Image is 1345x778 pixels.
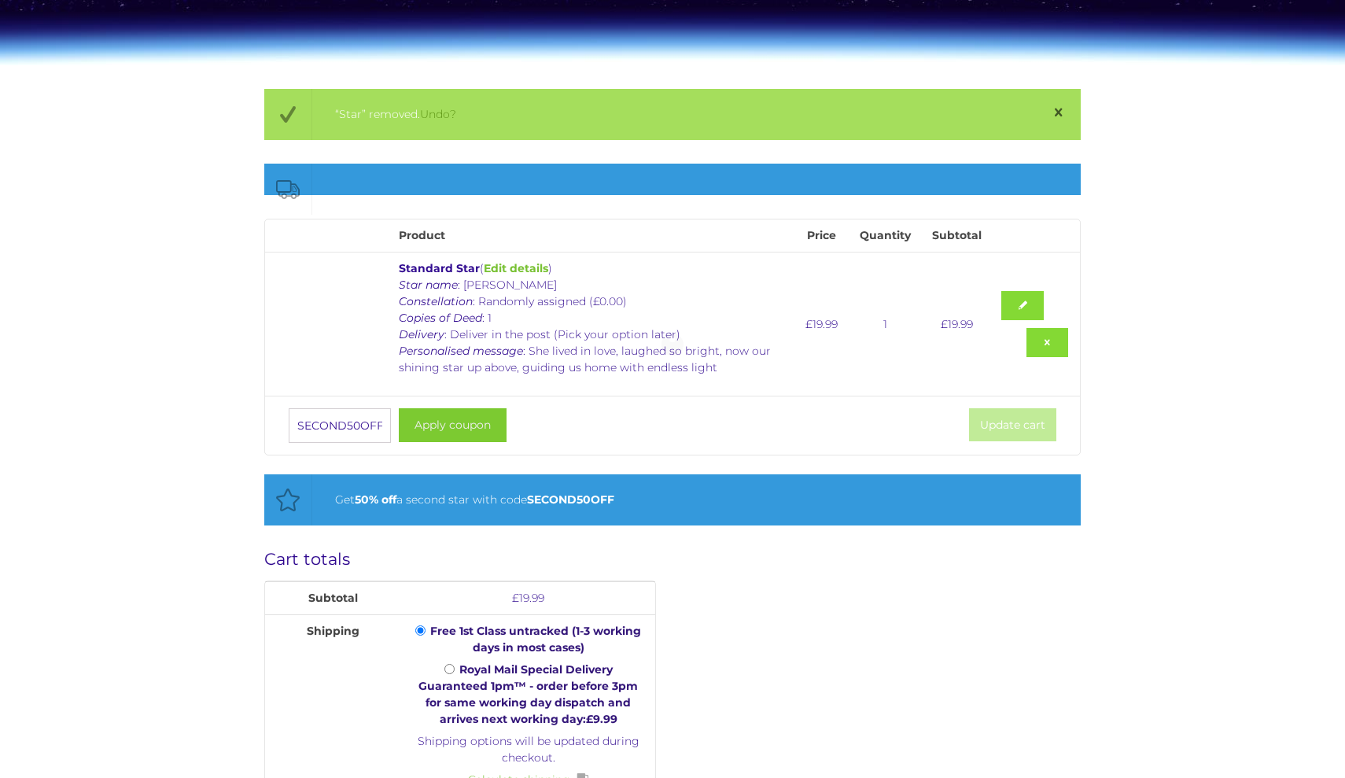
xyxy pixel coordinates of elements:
[512,591,544,605] bdi: 19.99
[335,105,1038,124] div: “Star” removed.
[264,549,657,569] h2: Cart totals
[420,107,456,121] a: Undo?
[265,581,402,614] th: Subtotal
[409,733,647,766] p: Shipping options will be updated during checkout.
[586,712,617,726] bdi: 9.99
[418,662,638,726] label: Royal Mail Special Delivery Guaranteed 1pm™ - order before 3pm for same working day dispatch and ...
[430,624,641,654] label: Free 1st Class untracked (1-3 working days in most cases)
[512,591,519,605] span: £
[586,712,593,726] span: £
